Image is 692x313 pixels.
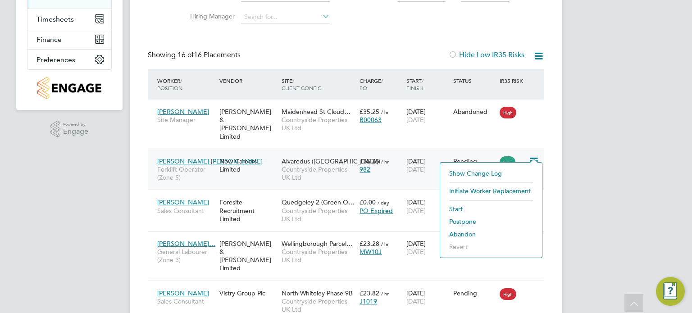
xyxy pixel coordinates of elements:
[451,73,498,89] div: Status
[378,199,389,206] span: / day
[36,35,62,44] span: Finance
[406,77,423,91] span: / Finish
[404,153,451,178] div: [DATE]
[157,116,215,124] span: Site Manager
[155,235,544,242] a: [PERSON_NAME]…General Labourer (Zone 3)[PERSON_NAME] & [PERSON_NAME] LimitedWellingborough Parcel...
[445,203,537,215] li: Start
[404,235,451,260] div: [DATE]
[27,9,111,29] button: Timesheets
[157,165,215,181] span: Forklift Operator (Zone 5)
[27,29,111,49] button: Finance
[453,108,496,116] div: Abandoned
[157,297,215,305] span: Sales Consultant
[282,165,355,181] span: Countryside Properties UK Ltd
[445,185,537,197] li: Initiate Worker Replacement
[360,116,382,124] span: B00063
[406,165,426,173] span: [DATE]
[448,50,524,59] label: Hide Low IR35 Risks
[360,157,379,165] span: £35.25
[157,289,209,297] span: [PERSON_NAME]
[360,248,382,256] span: MW10J
[282,207,355,223] span: Countryside Properties UK Ltd
[50,121,89,138] a: Powered byEngage
[404,103,451,128] div: [DATE]
[36,55,75,64] span: Preferences
[157,108,209,116] span: [PERSON_NAME]
[357,73,404,96] div: Charge
[497,73,528,89] div: IR35 Risk
[406,116,426,124] span: [DATE]
[217,103,279,145] div: [PERSON_NAME] & [PERSON_NAME] Limited
[500,156,515,168] span: Low
[155,73,217,96] div: Worker
[183,12,235,20] label: Hiring Manager
[27,50,111,69] button: Preferences
[360,198,376,206] span: £0.00
[445,167,537,180] li: Show change log
[404,73,451,96] div: Start
[500,107,516,118] span: High
[36,15,74,23] span: Timesheets
[404,194,451,219] div: [DATE]
[37,77,101,99] img: countryside-properties-logo-retina.png
[282,108,351,116] span: Maidenhead St Cloud…
[500,288,516,300] span: High
[157,248,215,264] span: General Labourer (Zone 3)
[381,109,389,115] span: / hr
[656,277,685,306] button: Engage Resource Center
[241,11,330,23] input: Search for...
[381,290,389,297] span: / hr
[217,73,279,89] div: Vendor
[360,165,370,173] span: 982
[157,207,215,215] span: Sales Consultant
[406,207,426,215] span: [DATE]
[406,248,426,256] span: [DATE]
[381,240,389,247] span: / hr
[360,108,379,116] span: £35.25
[282,157,380,165] span: Alvaredus ([GEOGRAPHIC_DATA])
[445,240,537,253] li: Revert
[217,153,279,178] div: Now Careers Limited
[27,77,112,99] a: Go to home page
[155,103,544,110] a: [PERSON_NAME]Site Manager[PERSON_NAME] & [PERSON_NAME] LimitedMaidenhead St Cloud…Countryside Pro...
[157,77,182,91] span: / Position
[155,152,544,160] a: [PERSON_NAME] [PERSON_NAME]Forklift Operator (Zone 5)Now Careers LimitedAlvaredus ([GEOGRAPHIC_DA...
[282,77,322,91] span: / Client Config
[282,289,353,297] span: North Whiteley Phase 9B
[279,73,357,96] div: Site
[217,285,279,302] div: Vistry Group Plc
[453,289,496,297] div: Pending
[148,50,242,60] div: Showing
[360,240,379,248] span: £23.28
[155,284,544,292] a: [PERSON_NAME]Sales ConsultantVistry Group PlcNorth Whiteley Phase 9BCountryside Properties UK Ltd...
[360,207,393,215] span: PO Expired
[453,157,496,165] div: Pending
[360,297,377,305] span: J1019
[217,194,279,227] div: Foresite Recruitment Limited
[217,235,279,277] div: [PERSON_NAME] & [PERSON_NAME] Limited
[445,228,537,240] li: Abandon
[406,297,426,305] span: [DATE]
[282,248,355,264] span: Countryside Properties UK Ltd
[445,215,537,228] li: Postpone
[381,158,389,165] span: / hr
[360,289,379,297] span: £23.82
[282,240,353,248] span: Wellingborough Parcel…
[178,50,194,59] span: 16 of
[282,198,355,206] span: Quedgeley 2 (Green O…
[157,157,263,165] span: [PERSON_NAME] [PERSON_NAME]
[63,121,88,128] span: Powered by
[404,285,451,310] div: [DATE]
[157,198,209,206] span: [PERSON_NAME]
[178,50,241,59] span: 16 Placements
[155,193,544,201] a: [PERSON_NAME]Sales ConsultantForesite Recruitment LimitedQuedgeley 2 (Green O…Countryside Propert...
[157,240,215,248] span: [PERSON_NAME]…
[360,77,383,91] span: / PO
[282,116,355,132] span: Countryside Properties UK Ltd
[63,128,88,136] span: Engage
